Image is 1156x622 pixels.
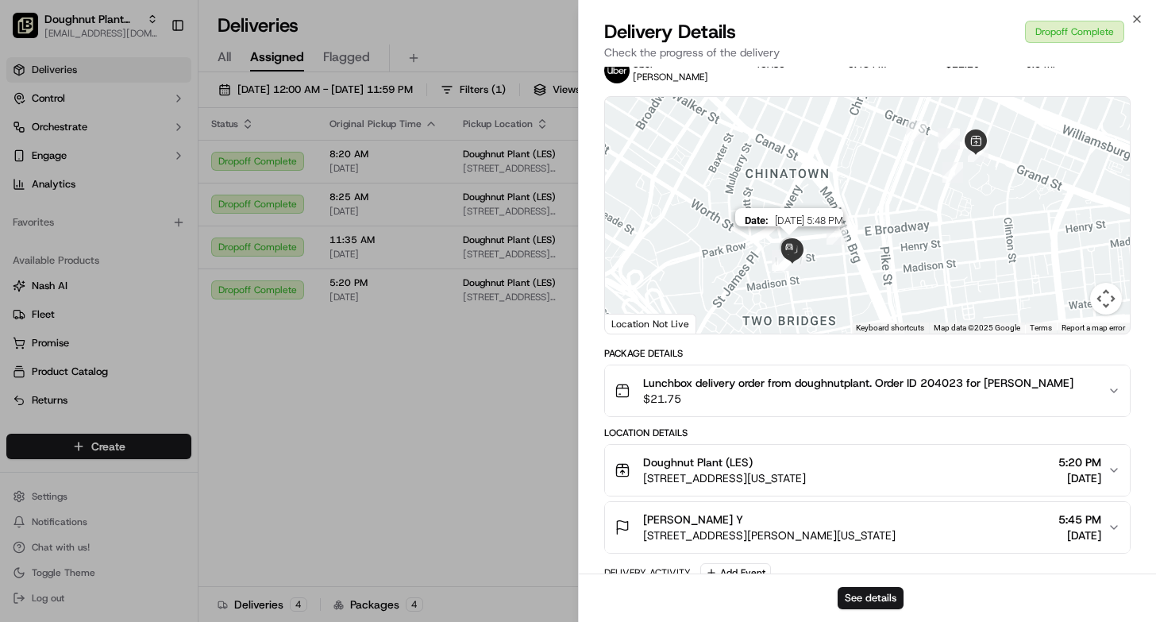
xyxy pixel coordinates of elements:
span: [DATE] 5:48 PM [775,214,843,226]
span: 5:45 PM [1058,512,1101,527]
a: 💻API Documentation [128,224,261,253]
div: 13 [773,250,793,271]
span: Knowledge Base [32,230,121,246]
a: Open this area in Google Maps (opens a new window) [609,313,661,334]
div: 6 [942,162,963,183]
div: 💻 [134,232,147,245]
span: $21.75 [643,391,1073,407]
button: Doughnut Plant (LES)[STREET_ADDRESS][US_STATE]5:20 PM[DATE] [605,445,1130,496]
p: Welcome 👋 [16,64,289,89]
div: 4 [939,129,960,149]
span: [DATE] [1058,470,1101,486]
img: 1736555255976-a54dd68f-1ca7-489b-9aae-adbdc363a1c4 [16,152,44,180]
span: Doughnut Plant (LES) [643,454,753,470]
span: [PERSON_NAME] [633,71,708,83]
button: Add Event [700,563,771,582]
span: [STREET_ADDRESS][US_STATE] [643,470,806,486]
a: 📗Knowledge Base [10,224,128,253]
img: uber-new-logo.jpeg [604,58,630,83]
span: Map data ©2025 Google [934,323,1020,332]
span: Lunchbox delivery order from doughnutplant. Order ID 204023 for [PERSON_NAME] [643,375,1073,391]
img: Nash [16,16,48,48]
p: Check the progress of the delivery [604,44,1131,60]
span: Delivery Details [604,19,736,44]
div: 15 [778,250,799,271]
div: 7 [827,224,847,245]
button: See details [838,587,904,609]
div: Location Details [604,427,1131,439]
div: 1 [906,121,927,141]
span: [STREET_ADDRESS][PERSON_NAME][US_STATE] [643,527,896,543]
span: [DATE] [1058,527,1101,543]
div: Delivery Activity [604,566,691,579]
div: We're available if you need us! [54,168,201,180]
a: Terms (opens in new tab) [1030,323,1052,332]
span: API Documentation [150,230,255,246]
button: Start new chat [270,156,289,176]
img: Google [609,313,661,334]
span: Pylon [158,269,192,281]
span: 5:20 PM [1058,454,1101,470]
button: [PERSON_NAME] Y[STREET_ADDRESS][PERSON_NAME][US_STATE]5:45 PM[DATE] [605,502,1130,553]
span: Date : [745,214,769,226]
div: Location Not Live [605,314,696,334]
button: Lunchbox delivery order from doughnutplant. Order ID 204023 for [PERSON_NAME]$21.75 [605,365,1130,416]
div: Package Details [604,347,1131,360]
div: 📗 [16,232,29,245]
button: Map camera controls [1090,283,1122,315]
input: Got a question? Start typing here... [41,102,286,119]
a: Powered byPylon [112,269,192,281]
div: 10 [772,250,792,271]
div: Start new chat [54,152,260,168]
div: 11 [786,249,807,269]
span: [PERSON_NAME] Y [643,512,743,527]
button: Keyboard shortcuts [856,323,924,334]
div: 2 [938,128,958,149]
a: Report a map error [1062,323,1125,332]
